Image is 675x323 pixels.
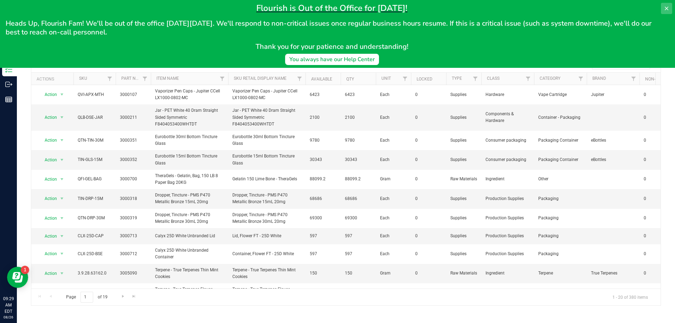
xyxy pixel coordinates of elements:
[628,73,639,85] a: Filter
[78,91,111,98] span: QVI-APX-MTH
[486,137,530,144] span: Consumer packaging
[38,249,57,259] span: Action
[538,137,583,144] span: Packaging Container
[450,251,477,257] span: Supplies
[58,174,66,184] span: select
[310,233,336,239] span: 597
[538,195,583,202] span: Packaging
[310,251,336,257] span: 597
[415,251,442,257] span: 0
[380,114,407,121] span: Each
[380,195,407,202] span: Each
[58,112,66,122] span: select
[486,251,530,257] span: Production Supplies
[380,176,407,182] span: Gram
[155,247,224,260] span: Calyx 25D White Unbranded Container
[60,292,113,303] span: Page of 19
[538,114,583,121] span: Container - Packaging
[58,269,66,278] span: select
[58,135,66,145] span: select
[121,76,149,81] a: Part Number
[380,251,407,257] span: Each
[58,249,66,259] span: select
[232,267,301,280] span: Terpene - True Terpenes Thin Mint Cookies
[644,176,670,182] span: 0
[78,176,111,182] span: QFI-GEL-BAG
[380,137,407,144] span: Each
[644,270,670,277] span: 0
[487,76,500,81] a: Class
[345,114,372,121] span: 2100
[38,112,57,122] span: Action
[415,215,442,221] span: 0
[155,192,224,205] span: Dropper, Tincture - PMS P470 Metallic Bronze 15mL 20mg
[415,195,442,202] span: 0
[538,233,583,239] span: Packaging
[415,137,442,144] span: 0
[415,233,442,239] span: 0
[380,215,407,221] span: Each
[381,76,391,81] a: Unit
[486,270,530,277] span: Ingredient
[120,215,147,221] span: 3000319
[644,91,670,98] span: 0
[644,233,670,239] span: 0
[78,156,111,163] span: TIN-GLS-15M
[58,155,66,165] span: select
[118,292,128,301] a: Go to the next page
[311,77,332,82] a: Available
[450,114,477,121] span: Supplies
[538,215,583,221] span: Packaging
[470,73,481,85] a: Filter
[644,156,670,163] span: 0
[78,114,111,121] span: QLB-DSE-JAR
[81,292,93,303] input: 1
[38,231,57,241] span: Action
[540,76,560,81] a: Category
[139,73,151,85] a: Filter
[58,213,66,223] span: select
[120,91,147,98] span: 3000107
[486,215,530,221] span: Production Supplies
[120,156,147,163] span: 3000352
[310,215,336,221] span: 69300
[155,233,224,239] span: Calyx 25D White Unbranded Lid
[156,76,179,81] a: Item Name
[644,251,670,257] span: 0
[79,76,87,81] a: SKU
[450,91,477,98] span: Supplies
[450,233,477,239] span: Supplies
[415,270,442,277] span: 0
[591,156,635,163] span: eBottles
[644,114,670,121] span: 0
[38,269,57,278] span: Action
[310,176,336,182] span: 88099.2
[345,251,372,257] span: 597
[345,195,372,202] span: 68686
[155,134,224,147] span: Eurobottle 30ml Bottom Tincture Glass
[78,251,111,257] span: CLX-25D-BSE
[21,266,29,274] iframe: Resource center unread badge
[6,19,653,37] span: Heads Up, Flourish Fam! We'll be out of the office [DATE][DATE]. We'll respond to non-critical is...
[58,194,66,204] span: select
[104,73,116,85] a: Filter
[591,270,635,277] span: True Terpenes
[310,195,336,202] span: 68686
[380,233,407,239] span: Each
[380,156,407,163] span: Each
[417,77,432,82] a: Locked
[38,135,57,145] span: Action
[522,73,534,85] a: Filter
[345,233,372,239] span: 597
[232,251,301,257] span: Container, Flower FT - 25D White
[450,270,477,277] span: Raw Materials
[256,2,407,14] span: Flourish is Out of the Office for [DATE]!
[78,137,111,144] span: QTN-TIN-30M
[155,212,224,225] span: Dropper, Tincture - PMS P470 Metallic Bronze 30mL 20mg
[644,137,670,144] span: 0
[450,176,477,182] span: Raw Materials
[38,174,57,184] span: Action
[415,156,442,163] span: 0
[486,233,530,239] span: Production Supplies
[310,270,336,277] span: 150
